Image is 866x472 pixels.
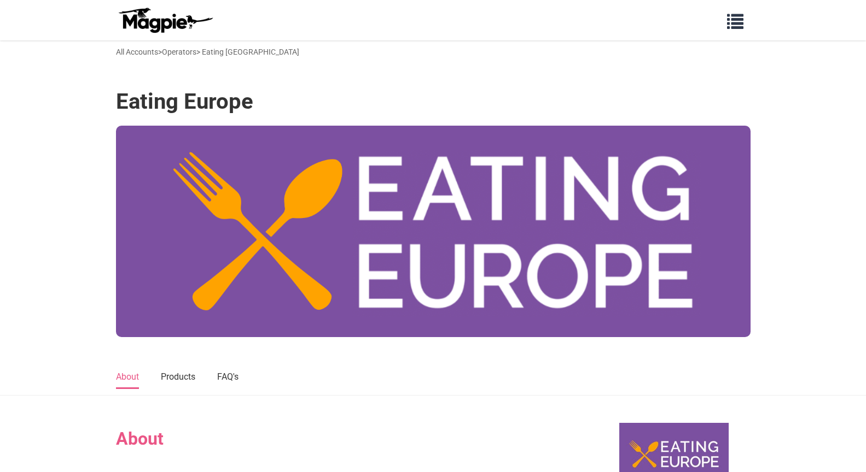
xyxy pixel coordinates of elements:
[162,48,196,56] a: Operators
[217,366,239,389] a: FAQ's
[116,126,751,337] img: Eating Europe banner
[116,7,214,33] img: logo-ab69f6fb50320c5b225c76a69d11143b.png
[116,46,299,58] div: > > Eating [GEOGRAPHIC_DATA]
[116,366,139,389] a: About
[116,48,158,56] a: All Accounts
[116,88,253,115] h1: Eating Europe
[161,366,195,389] a: Products
[116,428,576,449] h2: About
